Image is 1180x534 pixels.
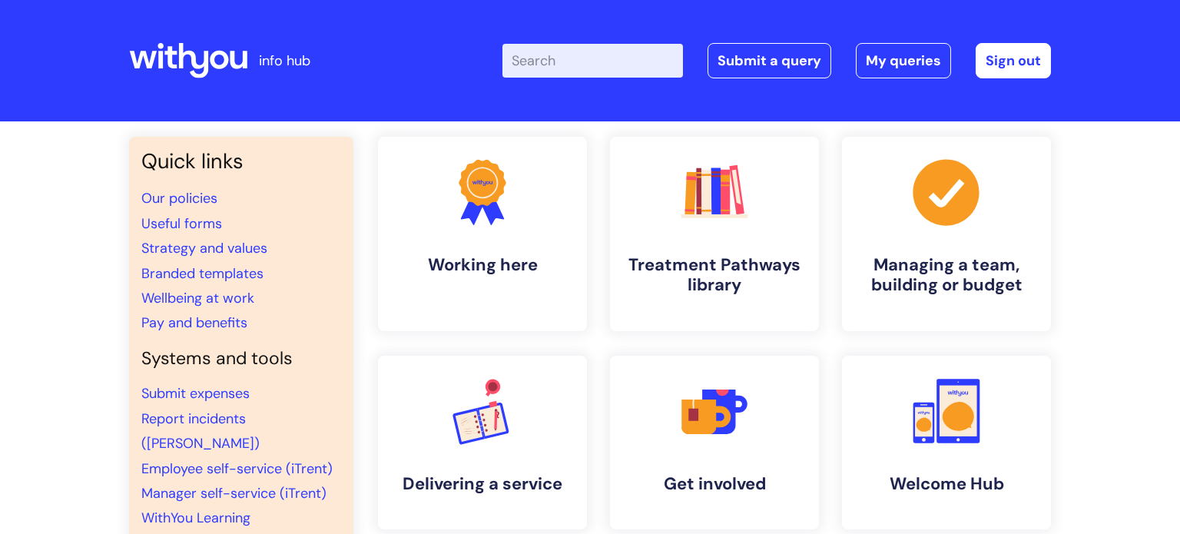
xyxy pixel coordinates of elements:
p: info hub [259,48,310,73]
a: Pay and benefits [141,313,247,332]
a: Get involved [610,356,819,529]
h3: Quick links [141,149,341,174]
h4: Working here [390,255,575,275]
a: Sign out [976,43,1051,78]
h4: Welcome Hub [854,474,1039,494]
a: Submit expenses [141,384,250,403]
input: Search [502,44,683,78]
a: Our policies [141,189,217,207]
a: Branded templates [141,264,264,283]
a: Treatment Pathways library [610,137,819,331]
a: Submit a query [708,43,831,78]
a: My queries [856,43,951,78]
div: | - [502,43,1051,78]
h4: Managing a team, building or budget [854,255,1039,296]
h4: Treatment Pathways library [622,255,807,296]
a: Welcome Hub [842,356,1051,529]
a: Wellbeing at work [141,289,254,307]
a: Employee self-service (iTrent) [141,459,333,478]
a: Useful forms [141,214,222,233]
h4: Delivering a service [390,474,575,494]
h4: Systems and tools [141,348,341,370]
a: Delivering a service [378,356,587,529]
a: Managing a team, building or budget [842,137,1051,331]
a: Report incidents ([PERSON_NAME]) [141,410,260,453]
a: WithYou Learning [141,509,250,527]
a: Manager self-service (iTrent) [141,484,326,502]
h4: Get involved [622,474,807,494]
a: Strategy and values [141,239,267,257]
a: Working here [378,137,587,331]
